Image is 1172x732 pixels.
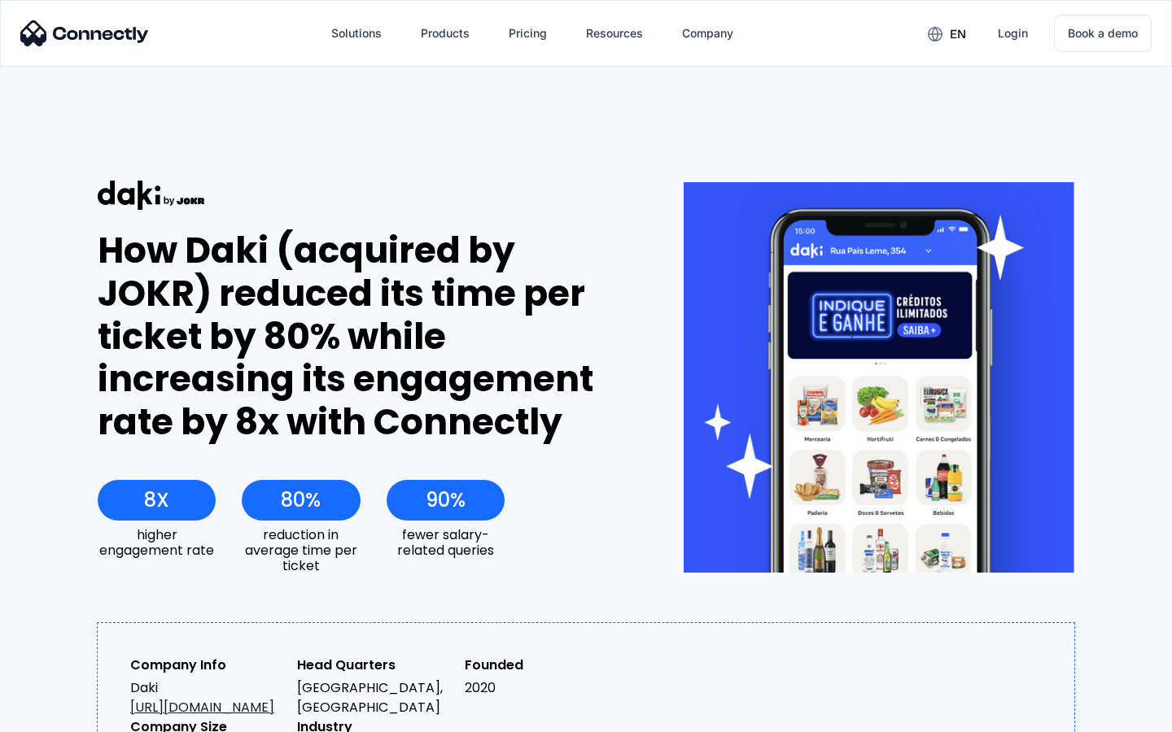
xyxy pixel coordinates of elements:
div: Head Quarters [297,656,451,675]
a: Login [985,14,1041,53]
div: higher engagement rate [98,527,216,558]
div: Company Info [130,656,284,675]
img: Connectly Logo [20,20,149,46]
aside: Language selected: English [16,704,98,726]
div: fewer salary-related queries [387,527,505,558]
div: 90% [426,489,466,512]
div: Login [998,22,1028,45]
div: 8X [144,489,169,512]
div: Daki [130,678,284,717]
div: Products [421,22,470,45]
div: 80% [281,489,321,512]
a: Book a demo [1054,15,1152,52]
div: Pricing [509,22,547,45]
div: en [950,23,966,46]
div: How Daki (acquired by JOKR) reduced its time per ticket by 80% while increasing its engagement ra... [98,229,624,444]
div: Solutions [331,22,382,45]
a: [URL][DOMAIN_NAME] [130,698,274,717]
div: Founded [465,656,619,675]
div: [GEOGRAPHIC_DATA], [GEOGRAPHIC_DATA] [297,678,451,717]
div: Company [682,22,733,45]
div: 2020 [465,678,619,698]
div: Resources [586,22,643,45]
ul: Language list [33,704,98,726]
div: reduction in average time per ticket [242,527,360,574]
a: Pricing [496,14,560,53]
